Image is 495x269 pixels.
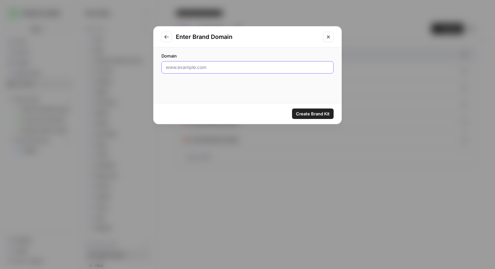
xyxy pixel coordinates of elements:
[296,110,330,117] span: Create Brand Kit
[166,64,329,71] input: www.example.com
[323,32,334,42] button: Close modal
[176,32,319,42] h2: Enter Brand Domain
[292,109,334,119] button: Create Brand Kit
[161,53,334,59] label: Domain
[161,32,172,42] button: Go to previous step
